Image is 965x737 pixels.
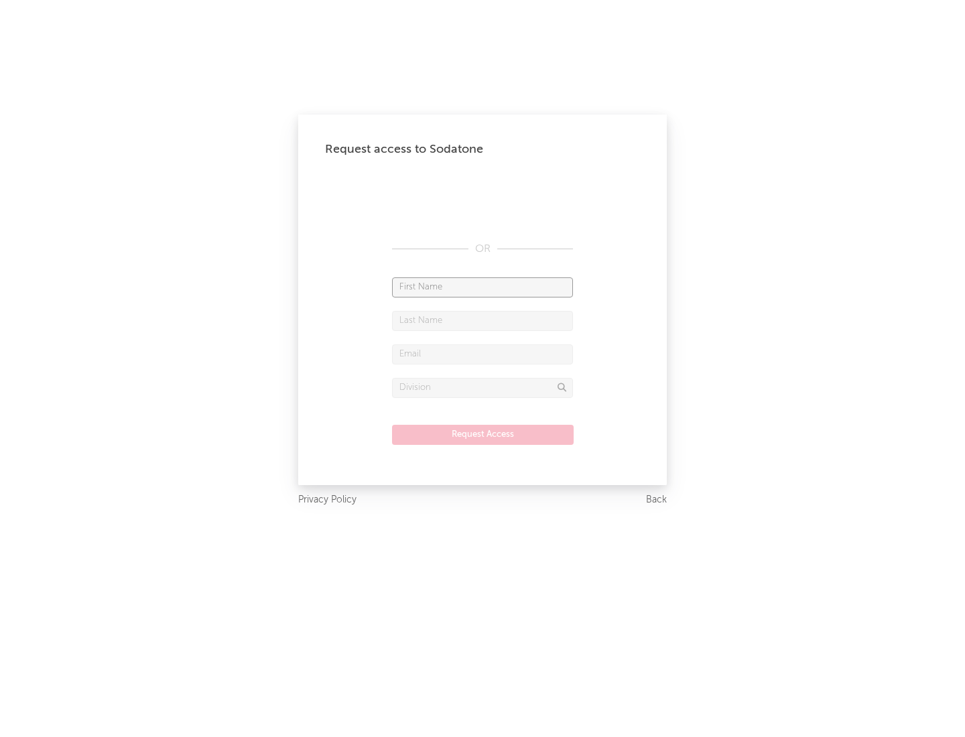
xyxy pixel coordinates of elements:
[325,141,640,157] div: Request access to Sodatone
[646,492,667,509] a: Back
[298,492,357,509] a: Privacy Policy
[392,378,573,398] input: Division
[392,241,573,257] div: OR
[392,344,573,364] input: Email
[392,311,573,331] input: Last Name
[392,425,574,445] button: Request Access
[392,277,573,297] input: First Name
